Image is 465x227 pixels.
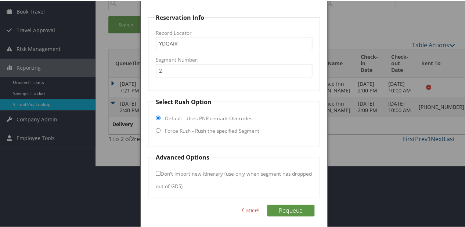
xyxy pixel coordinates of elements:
[242,205,260,214] a: Cancel
[155,97,213,106] legend: Select Rush Option
[267,204,314,216] button: Requeue
[156,170,161,175] input: Don't import new itinerary (use only when segment has dropped out of GDS)
[165,114,252,121] label: Default - Uses PNR remark Overrides
[156,55,312,63] label: Segment Number:
[155,12,205,21] legend: Reservation Info
[156,29,312,36] label: Record Locator
[156,166,312,192] label: Don't import new itinerary (use only when segment has dropped out of GDS)
[155,152,210,161] legend: Advanced Options
[165,127,259,134] label: Force Rush - Rush the specified Segment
